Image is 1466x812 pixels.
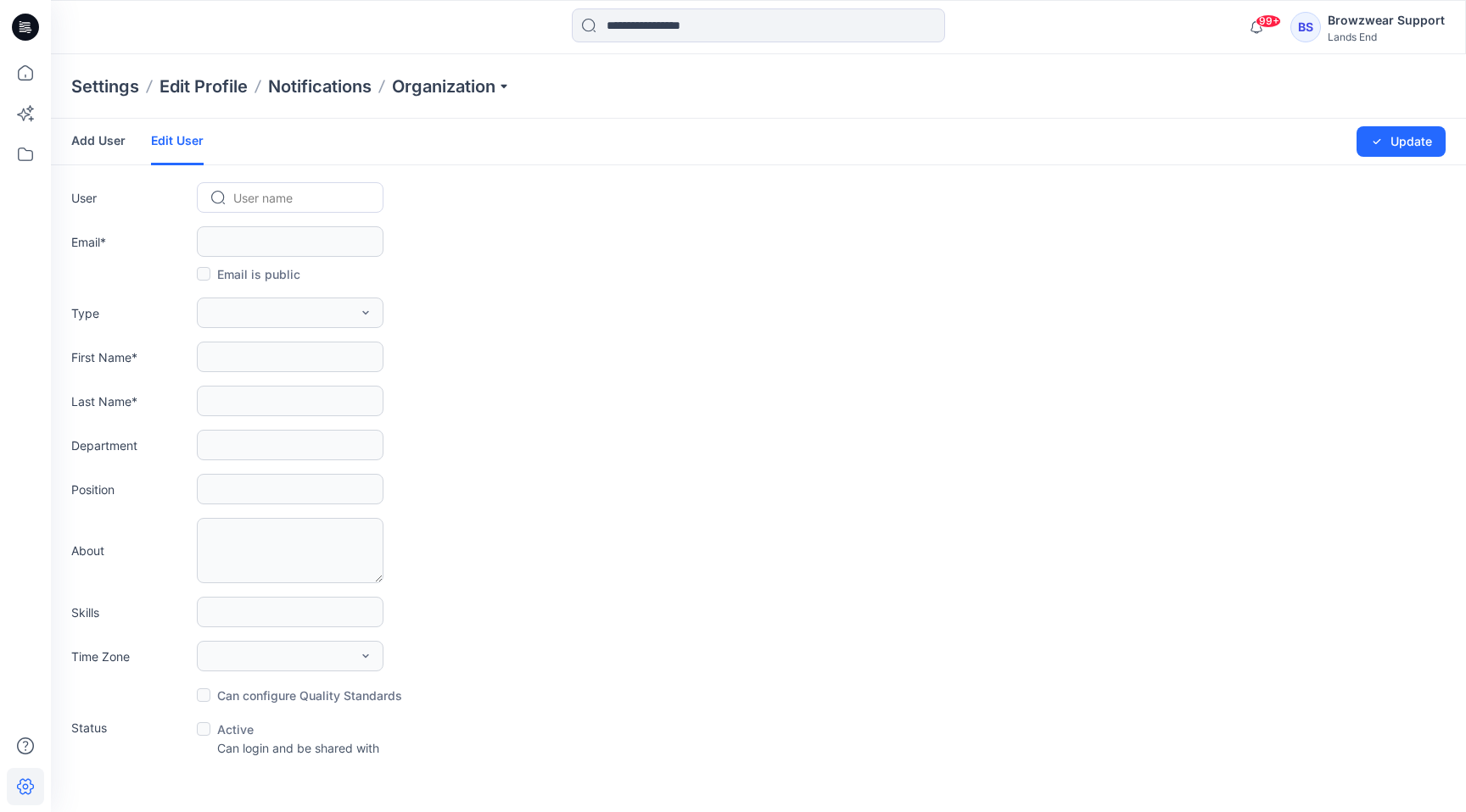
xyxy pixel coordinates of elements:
label: Email [71,233,190,251]
div: Lands End [1328,31,1445,43]
label: Status [71,719,190,737]
label: About [71,542,190,559]
label: User [71,189,190,207]
label: Active [197,719,254,739]
label: Skills [71,603,190,621]
button: Update [1357,126,1446,157]
label: Time Zone [71,648,190,665]
label: Can configure Quality Standards [197,685,402,705]
a: Notifications [268,75,372,98]
label: Email is public [197,264,300,284]
a: Add User [71,119,126,163]
label: First Name [71,348,190,366]
label: Type [71,304,190,322]
p: Settings [71,75,139,98]
div: Active [197,719,379,739]
div: Browzwear Support [1328,10,1445,31]
label: Position [71,481,190,498]
span: 99+ [1256,14,1281,28]
label: Department [71,437,190,454]
div: BS [1290,12,1321,42]
a: Edit User [151,119,204,165]
label: Last Name [71,392,190,410]
a: Edit Profile [159,75,248,98]
p: Can login and be shared with [217,739,379,757]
